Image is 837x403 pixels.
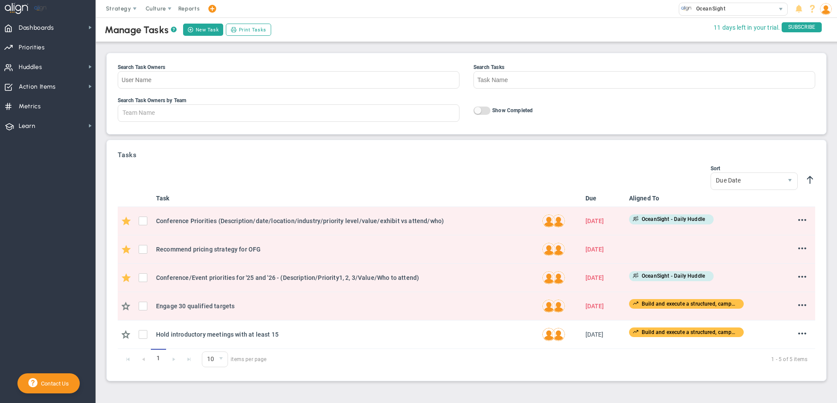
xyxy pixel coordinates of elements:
div: Manage Tasks [105,24,177,36]
span: Action Items [19,78,56,96]
img: Created By: Craig Churchill [551,299,565,313]
span: Learn [19,117,35,135]
div: Conference/Event priorities for '25 and '26 - (Description/Priority1, 2, 3/Value/Who to attend) [156,273,535,282]
div: Search Task Owners by Team [118,97,459,103]
span: Huddles [19,58,42,76]
img: 32760.Company.photo [681,3,692,14]
div: Search Tasks [473,64,815,70]
div: Engage 30 qualified targets [156,301,535,311]
img: Assigned To: Matt Burdyny [542,327,556,341]
span: 1 [151,349,166,368]
div: Hold introductory meetings with at least 15 [156,330,535,339]
span: 0 [202,351,228,367]
span: OceanSight - Daily Huddle [640,273,705,279]
div: Sort [711,165,798,172]
span: SUBSCRIBE [782,22,822,32]
span: 1 - 5 of 5 items [277,354,807,365]
span: Strategy [106,5,131,12]
th: Aligned To [626,190,763,207]
button: New Task [183,24,223,36]
span: 11 days left in your trial. [714,22,780,33]
span: Show Completed [492,107,533,114]
span: Due Date [711,173,783,188]
span: [DATE] [585,217,604,224]
span: Culture [146,5,166,12]
th: Due [582,190,626,207]
span: [DATE] [585,303,604,310]
span: OceanSight [692,3,726,14]
button: Print Tasks [226,24,271,36]
img: Created By: Craig Churchill [551,242,565,256]
img: Created By: Craig Churchill [551,271,565,285]
img: Created By: Craig Churchill [551,327,565,341]
span: 10 [202,352,215,367]
span: OceanSight - Daily Huddle [640,216,705,222]
h3: Tasks [118,151,815,159]
img: Assigned To: Matt Burdyny [542,271,556,285]
div: Search Task Owners [118,64,459,70]
input: Search Task Owners [118,71,459,89]
div: Conference Priorities (Description/date/location/industry/priority level/value/exhibit vs attend/... [156,216,535,226]
span: Contact Us [37,380,69,387]
input: Search Tasks [473,71,815,89]
span: Dashboards [19,19,54,37]
span: [DATE] [585,246,604,253]
span: select [215,352,228,367]
span: Metrics [19,97,41,116]
div: Recommend pricing strategy for OFG [156,245,535,254]
img: Created By: Craig Churchill [551,214,565,228]
img: Assigned To: Matt Burdyny [542,242,556,256]
span: [DATE] [585,331,604,338]
img: Assigned To: Matt Burdyny [542,299,556,313]
span: select [783,173,797,189]
img: Assigned To: Matt Burdyny [542,214,556,228]
span: items per page [202,351,267,367]
img: 206891.Person.photo [820,3,832,15]
span: Priorities [19,38,45,57]
span: select [775,3,787,15]
span: [DATE] [585,274,604,281]
input: Search Task Owners by Team [118,105,171,121]
th: Task [153,190,538,207]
